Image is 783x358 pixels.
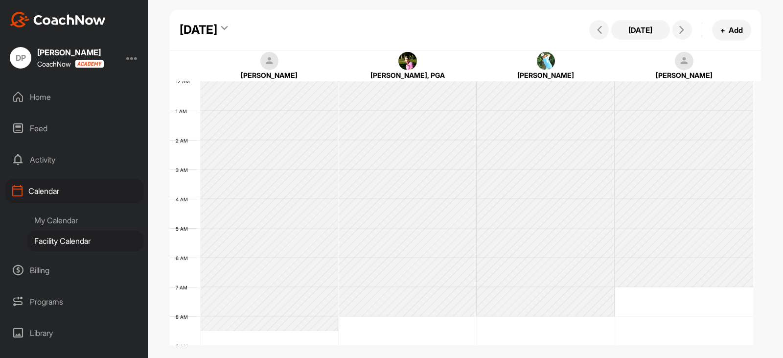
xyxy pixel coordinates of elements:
[675,52,693,71] img: square_default-ef6cabf814de5a2bf16c804365e32c732080f9872bdf737d349900a9daf73cf9.png
[5,321,143,345] div: Library
[627,70,741,80] div: [PERSON_NAME]
[720,25,725,35] span: +
[170,343,198,349] div: 9 AM
[260,52,279,71] img: square_default-ef6cabf814de5a2bf16c804365e32c732080f9872bdf737d349900a9daf73cf9.png
[27,231,143,251] div: Facility Calendar
[5,179,143,203] div: Calendar
[5,289,143,314] div: Programs
[170,285,197,290] div: 7 AM
[5,116,143,141] div: Feed
[37,60,104,68] div: CoachNow
[170,78,200,84] div: 12 AM
[5,85,143,109] div: Home
[170,108,197,114] div: 1 AM
[170,138,198,143] div: 2 AM
[350,70,464,80] div: [PERSON_NAME], PGA
[170,196,198,202] div: 4 AM
[611,20,670,40] button: [DATE]
[537,52,555,71] img: square_1707734b9169688d3d4311bb3a41c2ac.jpg
[170,167,198,173] div: 3 AM
[10,12,106,27] img: CoachNow
[180,21,217,39] div: [DATE]
[712,20,751,41] button: +Add
[170,255,198,261] div: 6 AM
[27,210,143,231] div: My Calendar
[37,48,104,56] div: [PERSON_NAME]
[489,70,603,80] div: [PERSON_NAME]
[212,70,326,80] div: [PERSON_NAME]
[170,314,198,320] div: 8 AM
[398,52,417,71] img: square_095835cd76ac6bd3b20469ba0b26027f.jpg
[5,147,143,172] div: Activity
[10,47,31,69] div: DP
[170,226,198,232] div: 5 AM
[75,60,104,68] img: CoachNow acadmey
[5,258,143,283] div: Billing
